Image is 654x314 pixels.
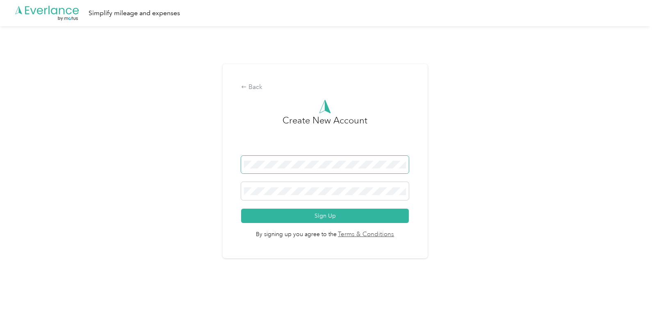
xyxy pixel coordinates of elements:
a: Terms & Conditions [337,230,394,239]
div: Simplify mileage and expenses [89,8,180,18]
button: Sign Up [241,209,408,223]
div: Back [241,82,408,92]
h3: Create New Account [283,114,367,156]
span: By signing up you agree to the [241,223,408,239]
